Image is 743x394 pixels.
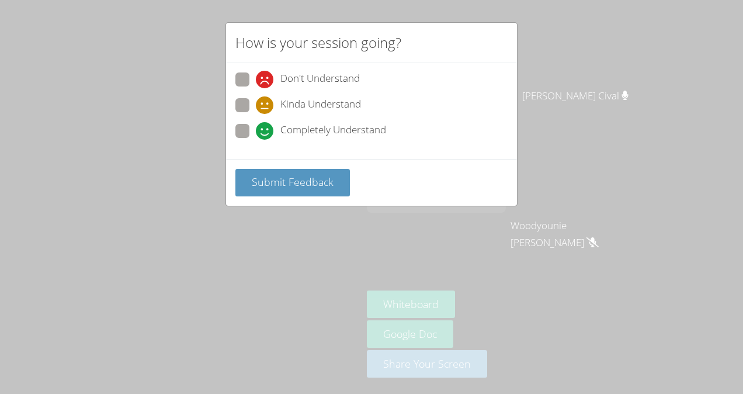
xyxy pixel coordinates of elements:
[280,96,361,114] span: Kinda Understand
[235,32,401,53] h2: How is your session going?
[280,71,360,88] span: Don't Understand
[252,175,334,189] span: Submit Feedback
[235,169,350,196] button: Submit Feedback
[280,122,386,140] span: Completely Understand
